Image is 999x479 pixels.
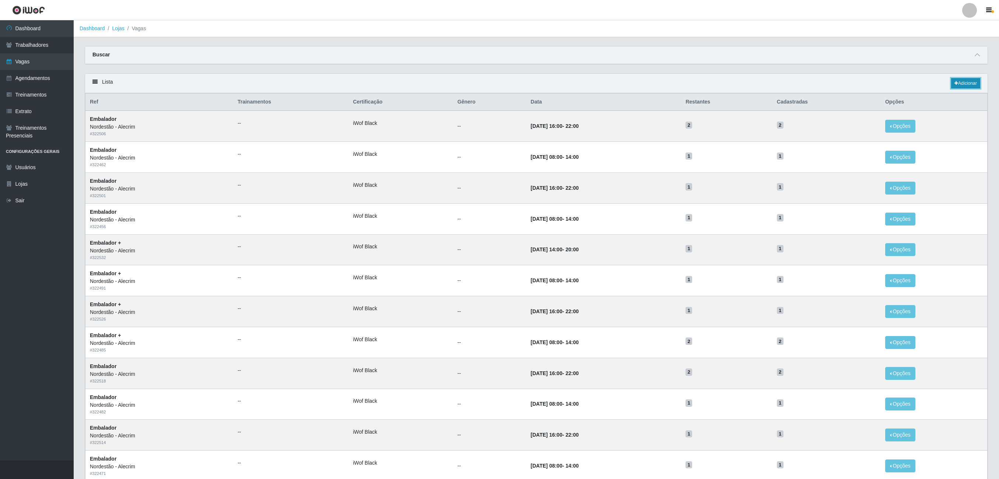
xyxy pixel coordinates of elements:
time: [DATE] 16:00 [531,123,562,129]
time: [DATE] 08:00 [531,339,562,345]
div: Nordestão - Alecrim [90,339,229,347]
strong: Embalador [90,394,116,400]
time: 14:00 [565,154,579,160]
button: Opções [885,367,915,380]
ul: -- [238,181,344,189]
div: # 322518 [90,378,229,384]
span: 1 [686,430,692,438]
ul: -- [238,243,344,251]
div: Nordestão - Alecrim [90,308,229,316]
li: iWof Black [353,150,449,158]
strong: Buscar [92,52,110,57]
nav: breadcrumb [74,20,999,37]
div: # 322471 [90,471,229,477]
th: Opções [881,94,988,111]
ul: -- [238,305,344,312]
td: -- [453,420,526,451]
button: Opções [885,336,915,349]
div: # 322501 [90,193,229,199]
time: 14:00 [565,339,579,345]
span: 1 [777,183,784,190]
li: iWof Black [353,367,449,374]
time: 14:00 [565,216,579,222]
strong: - [531,339,579,345]
span: 1 [777,276,784,283]
time: [DATE] 16:00 [531,370,562,376]
time: [DATE] 16:00 [531,308,562,314]
time: 22:00 [565,308,579,314]
ul: -- [238,212,344,220]
div: Nordestão - Alecrim [90,185,229,193]
span: 2 [686,122,692,129]
ul: -- [238,274,344,282]
li: iWof Black [353,397,449,405]
ul: -- [238,397,344,405]
div: Nordestão - Alecrim [90,401,229,409]
span: 1 [686,153,692,160]
div: # 322526 [90,316,229,322]
button: Opções [885,151,915,164]
th: Trainamentos [233,94,348,111]
td: -- [453,111,526,141]
button: Opções [885,459,915,472]
ul: -- [238,119,344,127]
strong: - [531,277,579,283]
span: 1 [777,430,784,438]
li: iWof Black [353,305,449,312]
button: Opções [885,429,915,441]
strong: Embalador + [90,301,121,307]
li: iWof Black [353,459,449,467]
span: 2 [686,338,692,345]
span: 1 [686,183,692,190]
span: 2 [777,368,784,376]
a: Lojas [112,25,124,31]
a: Dashboard [80,25,105,31]
td: -- [453,327,526,358]
div: # 322462 [90,162,229,168]
div: Lista [85,74,988,93]
img: CoreUI Logo [12,6,45,15]
strong: - [531,216,579,222]
div: # 322491 [90,285,229,291]
li: iWof Black [353,274,449,282]
td: -- [453,358,526,389]
td: -- [453,142,526,173]
time: [DATE] 16:00 [531,185,562,191]
div: # 322532 [90,255,229,261]
strong: Embalador [90,116,116,122]
span: 1 [777,214,784,221]
strong: Embalador + [90,332,121,338]
td: -- [453,234,526,265]
strong: Embalador [90,209,116,215]
strong: - [531,463,579,469]
span: 1 [777,399,784,407]
span: 1 [777,307,784,314]
li: iWof Black [353,336,449,343]
th: Ref [85,94,233,111]
span: 2 [777,122,784,129]
div: Nordestão - Alecrim [90,277,229,285]
span: 1 [777,245,784,252]
time: 22:00 [565,432,579,438]
strong: Embalador [90,425,116,431]
div: Nordestão - Alecrim [90,432,229,440]
span: 1 [686,461,692,469]
strong: Embalador + [90,270,121,276]
div: Nordestão - Alecrim [90,123,229,131]
strong: - [531,432,579,438]
strong: Embalador [90,456,116,462]
span: 1 [777,461,784,469]
strong: - [531,370,579,376]
time: 22:00 [565,370,579,376]
td: -- [453,172,526,203]
div: Nordestão - Alecrim [90,370,229,378]
time: [DATE] 08:00 [531,401,562,407]
span: 1 [686,214,692,221]
div: # 322456 [90,224,229,230]
strong: - [531,154,579,160]
strong: - [531,308,579,314]
a: Adicionar [951,78,980,88]
li: iWof Black [353,428,449,436]
strong: - [531,247,579,252]
div: # 322482 [90,409,229,415]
